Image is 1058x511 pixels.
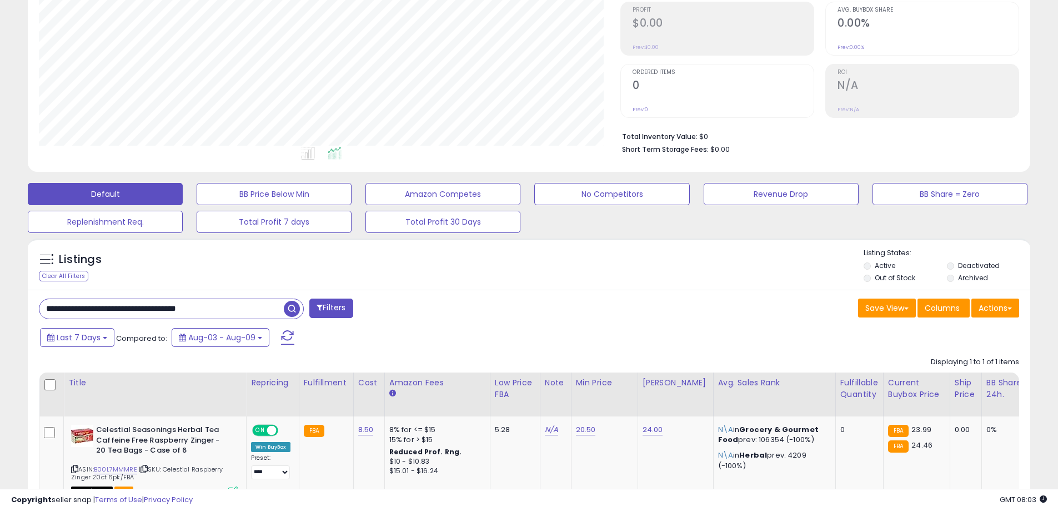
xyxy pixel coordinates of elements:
[59,252,102,267] h5: Listings
[955,425,973,435] div: 0.00
[838,79,1019,94] h2: N/A
[389,447,462,457] b: Reduced Prof. Rng.
[576,377,633,389] div: Min Price
[304,425,324,437] small: FBA
[633,17,814,32] h2: $0.00
[534,183,689,205] button: No Competitors
[838,44,864,51] small: Prev: 0.00%
[71,425,93,447] img: 51vR5PFw3lL._SL40_.jpg
[358,377,380,389] div: Cost
[739,450,767,460] span: Herbal
[545,424,558,435] a: N/A
[633,44,659,51] small: Prev: $0.00
[838,7,1019,13] span: Avg. Buybox Share
[28,183,183,205] button: Default
[197,211,352,233] button: Total Profit 7 days
[277,426,294,435] span: OFF
[888,440,909,453] small: FBA
[704,183,859,205] button: Revenue Drop
[888,425,909,437] small: FBA
[304,377,349,389] div: Fulfillment
[911,440,932,450] span: 24.46
[718,450,827,470] p: in prev: 4209 (-100%)
[971,299,1019,317] button: Actions
[116,333,167,344] span: Compared to:
[633,79,814,94] h2: 0
[251,377,294,389] div: Repricing
[96,425,231,459] b: Celestial Seasonings Herbal Tea Caffeine Free Raspberry Zinger - 20 Tea Bags - Case of 6
[57,332,101,343] span: Last 7 Days
[389,377,485,389] div: Amazon Fees
[838,17,1019,32] h2: 0.00%
[838,70,1019,76] span: ROI
[840,377,879,400] div: Fulfillable Quantity
[251,454,290,479] div: Preset:
[172,328,269,347] button: Aug-03 - Aug-09
[633,106,648,113] small: Prev: 0
[39,271,88,281] div: Clear All Filters
[643,377,709,389] div: [PERSON_NAME]
[144,494,193,505] a: Privacy Policy
[389,425,482,435] div: 8% for <= $15
[309,299,353,318] button: Filters
[710,144,730,155] span: $0.00
[917,299,970,317] button: Columns
[365,211,520,233] button: Total Profit 30 Days
[11,495,193,505] div: seller snap | |
[838,106,859,113] small: Prev: N/A
[94,465,137,474] a: B00L7MMMRE
[622,129,1011,142] li: $0
[622,132,698,141] b: Total Inventory Value:
[958,273,988,282] label: Archived
[718,377,831,389] div: Avg. Sales Rank
[873,183,1027,205] button: BB Share = Zero
[622,145,709,154] b: Short Term Storage Fees:
[495,425,531,435] div: 5.28
[253,426,267,435] span: ON
[986,377,1027,400] div: BB Share 24h.
[389,389,396,399] small: Amazon Fees.
[633,70,814,76] span: Ordered Items
[114,487,133,496] span: FBA
[28,211,183,233] button: Replenishment Req.
[643,424,663,435] a: 24.00
[925,302,960,314] span: Columns
[495,377,535,400] div: Low Price FBA
[197,183,352,205] button: BB Price Below Min
[389,467,482,476] div: $15.01 - $16.24
[840,425,875,435] div: 0
[633,7,814,13] span: Profit
[68,377,242,389] div: Title
[576,424,596,435] a: 20.50
[958,261,1000,270] label: Deactivated
[71,465,223,482] span: | SKU: Celestial Raspberry Zinger 20ct 6pk/FBA
[718,424,819,445] span: Grocery & Gourmet Food
[888,377,945,400] div: Current Buybox Price
[71,425,238,495] div: ASIN:
[986,425,1023,435] div: 0%
[358,424,374,435] a: 8.50
[858,299,916,317] button: Save View
[875,261,895,270] label: Active
[389,457,482,467] div: $10 - $10.83
[71,487,113,496] span: All listings that are currently out of stock and unavailable for purchase on Amazon
[545,377,566,389] div: Note
[251,442,290,452] div: Win BuyBox
[875,273,915,282] label: Out of Stock
[188,332,255,343] span: Aug-03 - Aug-09
[955,377,977,400] div: Ship Price
[11,494,52,505] strong: Copyright
[718,450,733,460] span: N\A
[718,425,827,445] p: in prev: 106354 (-100%)
[911,424,931,435] span: 23.99
[718,424,733,435] span: N\A
[1000,494,1047,505] span: 2025-08-17 08:03 GMT
[389,435,482,445] div: 15% for > $15
[864,248,1030,259] p: Listing States:
[40,328,114,347] button: Last 7 Days
[95,494,142,505] a: Terms of Use
[931,357,1019,368] div: Displaying 1 to 1 of 1 items
[365,183,520,205] button: Amazon Competes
